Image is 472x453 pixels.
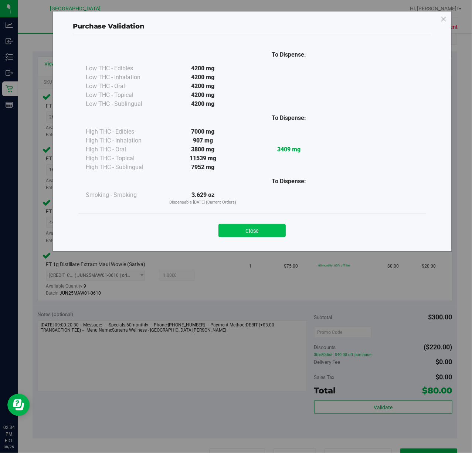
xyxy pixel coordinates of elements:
[86,91,160,100] div: Low THC - Topical
[160,91,246,100] div: 4200 mg
[86,154,160,163] div: High THC - Topical
[218,224,286,237] button: Close
[160,145,246,154] div: 3800 mg
[86,127,160,136] div: High THC - Edibles
[246,114,332,123] div: To Dispense:
[73,22,145,30] span: Purchase Validation
[160,100,246,108] div: 4200 mg
[160,199,246,206] p: Dispensable [DATE] (Current Orders)
[246,50,332,59] div: To Dispense:
[160,73,246,82] div: 4200 mg
[86,145,160,154] div: High THC - Oral
[86,136,160,145] div: High THC - Inhalation
[160,127,246,136] div: 7000 mg
[160,82,246,91] div: 4200 mg
[86,64,160,73] div: Low THC - Edibles
[86,82,160,91] div: Low THC - Oral
[160,191,246,206] div: 3.629 oz
[160,136,246,145] div: 907 mg
[86,163,160,172] div: High THC - Sublingual
[86,73,160,82] div: Low THC - Inhalation
[7,394,30,416] iframe: Resource center
[277,146,300,153] strong: 3409 mg
[160,64,246,73] div: 4200 mg
[86,100,160,108] div: Low THC - Sublingual
[86,191,160,199] div: Smoking - Smoking
[246,177,332,186] div: To Dispense:
[160,154,246,163] div: 11539 mg
[160,163,246,172] div: 7952 mg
